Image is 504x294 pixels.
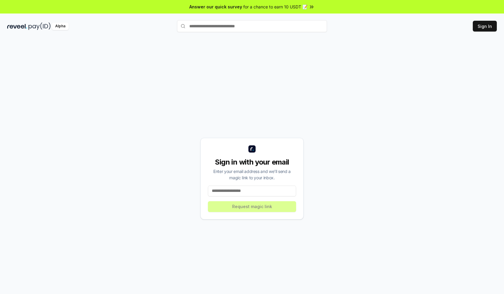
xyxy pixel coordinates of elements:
[7,23,27,30] img: reveel_dark
[189,4,242,10] span: Answer our quick survey
[248,145,256,153] img: logo_small
[243,4,307,10] span: for a chance to earn 10 USDT 📝
[473,21,497,32] button: Sign In
[52,23,69,30] div: Alpha
[208,157,296,167] div: Sign in with your email
[208,168,296,181] div: Enter your email address and we’ll send a magic link to your inbox.
[28,23,51,30] img: pay_id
